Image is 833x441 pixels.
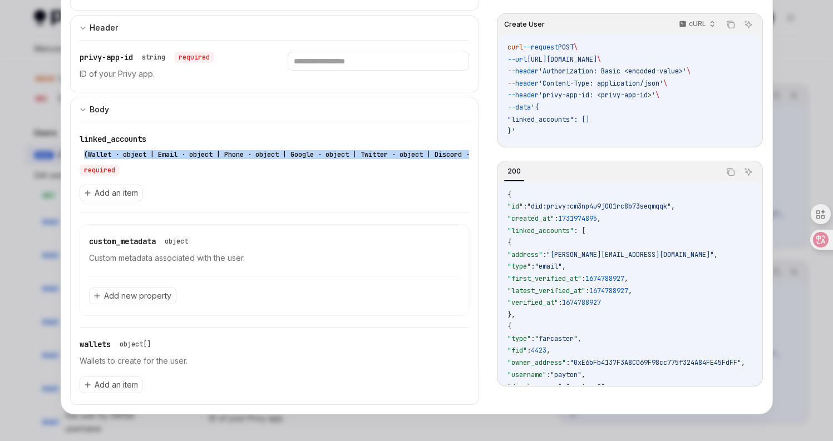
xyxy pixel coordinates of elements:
span: "0xE6bFb4137F3A8C069F98cc775f324A84FE45FdFF" [570,358,741,367]
span: , [562,262,566,271]
span: \ [655,91,659,100]
div: object[] [120,340,151,349]
span: : [543,250,546,259]
span: }' [507,127,515,136]
span: "linked_accounts" [507,226,574,235]
span: "fid" [507,346,527,355]
span: 1674788927 [562,298,601,307]
span: , [714,250,718,259]
span: --data [507,103,531,112]
span: "verified_at" [507,298,558,307]
span: \ [663,79,667,88]
span: "display_name" [507,382,562,391]
span: 1731974895 [558,214,597,223]
div: Header [90,21,118,34]
span: "created_at" [507,214,554,223]
span: : [546,370,550,379]
span: { [507,190,511,199]
div: privy-app-id [80,52,214,63]
span: 'privy-app-id: <privy-app-id>' [539,91,655,100]
span: "payton ↑" [566,382,605,391]
span: 1674788927 [585,274,624,283]
button: Copy the contents from the code block [723,17,738,32]
div: linked_accounts [80,133,470,176]
span: \ [574,43,578,52]
span: Add an item [95,379,138,390]
span: : [581,274,585,283]
span: "address" [507,250,543,259]
div: required [174,52,214,63]
span: linked_accounts [80,134,146,144]
button: Add new property [89,288,176,304]
span: : [554,214,558,223]
div: Body [90,103,109,116]
span: "type" [507,262,531,271]
p: cURL [689,19,706,28]
span: \ [687,67,691,76]
button: Add an item [80,185,143,201]
span: , [624,274,628,283]
button: Copy the contents from the code block [723,165,738,179]
span: Add new property [104,290,171,301]
span: , [597,214,601,223]
span: Add an item [95,187,138,199]
span: [URL][DOMAIN_NAME] [527,55,597,64]
span: POST [558,43,574,52]
span: { [507,322,511,331]
span: --header [507,79,539,88]
span: "linked_accounts": [] [507,115,589,124]
span: "username" [507,370,546,379]
span: { [507,238,511,247]
span: "did:privy:cm3np4u9j001rc8b73seqmqqk" [527,202,671,211]
span: , [578,334,581,343]
span: , [581,370,585,379]
span: wallets [80,339,111,349]
span: : [523,202,527,211]
span: "owner_address" [507,358,566,367]
button: expand input section [70,97,479,122]
span: "first_verified_at" [507,274,581,283]
span: : [ [574,226,585,235]
span: : [527,346,531,355]
span: "[PERSON_NAME][EMAIL_ADDRESS][DOMAIN_NAME]" [546,250,714,259]
span: }, [507,310,515,319]
span: 1674788927 [589,286,628,295]
span: --header [507,67,539,76]
button: Add an item [80,376,143,393]
span: , [546,346,550,355]
span: --url [507,55,527,64]
span: Create User [504,20,545,29]
span: : [558,298,562,307]
span: , [628,286,632,295]
span: "latest_verified_at" [507,286,585,295]
span: , [741,358,745,367]
span: --request [523,43,558,52]
div: required [80,165,120,176]
button: expand input section [70,15,479,40]
span: \ [597,55,601,64]
span: 'Authorization: Basic <encoded-value>' [539,67,687,76]
span: 4423 [531,346,546,355]
span: : [562,382,566,391]
p: Custom metadata associated with the user. [89,251,460,265]
span: "type" [507,334,531,343]
span: custom_metadata [89,236,156,246]
span: "email" [535,262,562,271]
span: : [531,262,535,271]
span: "id" [507,202,523,211]
span: "farcaster" [535,334,578,343]
p: ID of your Privy app. [80,67,261,81]
span: curl [507,43,523,52]
span: privy-app-id [80,52,133,62]
p: Wallets to create for the user. [80,354,470,368]
span: 'Content-Type: application/json' [539,79,663,88]
span: , [671,202,675,211]
span: : [585,286,589,295]
button: cURL [673,15,720,34]
div: wallets [80,339,155,350]
span: , [605,382,609,391]
div: custom_metadata [89,236,193,247]
span: --header [507,91,539,100]
button: Ask AI [741,165,756,179]
span: : [566,358,570,367]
